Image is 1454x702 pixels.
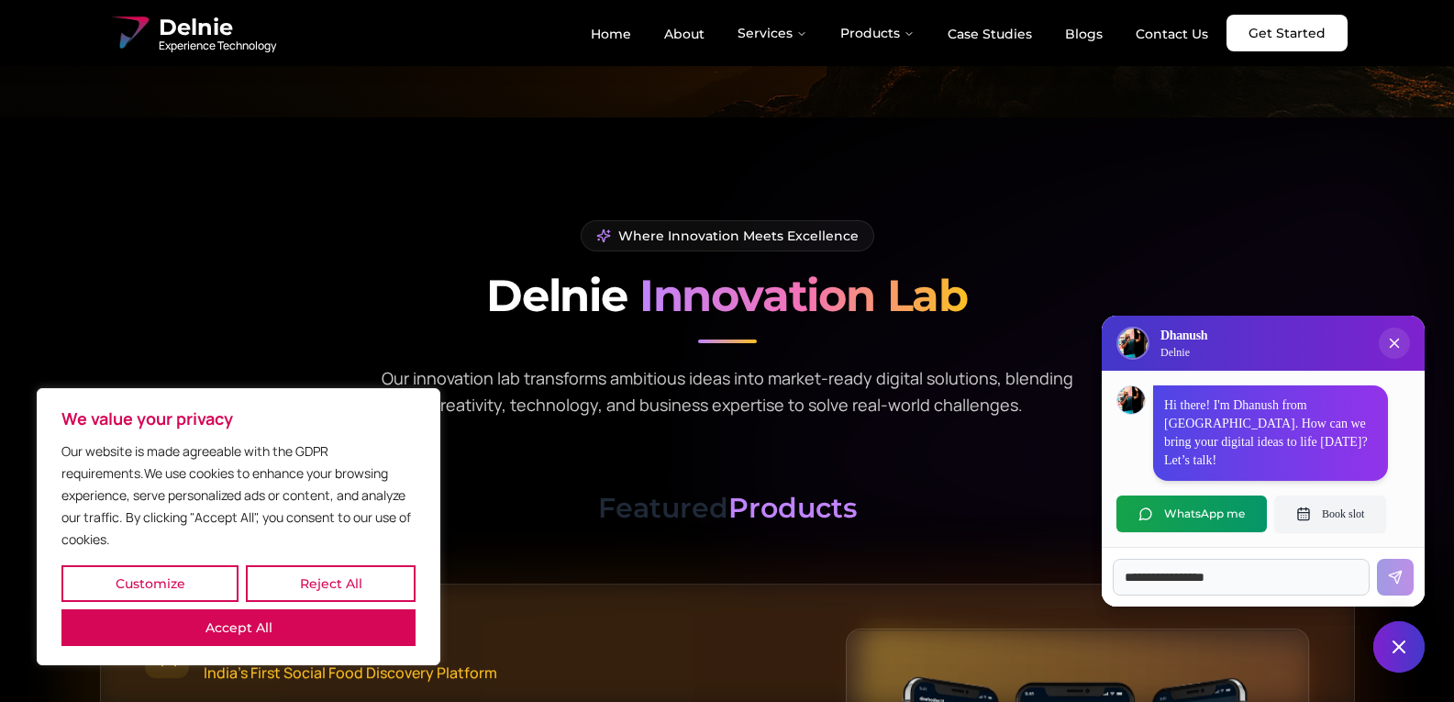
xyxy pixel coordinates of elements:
[1373,621,1425,673] button: Close chat
[159,39,276,53] span: Experience Technology
[100,492,1355,525] h3: Featured
[576,15,1223,51] nav: Main
[246,565,416,602] button: Reject All
[1121,18,1223,50] a: Contact Us
[1116,496,1267,532] button: WhatsApp me
[375,365,1080,419] p: Our innovation lab transforms ambitious ideas into market-ready digital solutions, blending creat...
[1164,396,1377,470] p: Hi there! I'm Dhanush from [GEOGRAPHIC_DATA]. How can we bring your digital ideas to life [DATE]?...
[576,18,646,50] a: Home
[1117,386,1145,414] img: Dhanush
[159,13,276,42] span: Delnie
[1379,328,1410,359] button: Close chat popup
[1160,327,1207,345] h3: Dhanush
[107,11,151,55] img: Delnie Logo
[1160,345,1207,360] p: Delnie
[933,18,1047,50] a: Case Studies
[618,227,859,245] span: Where Innovation Meets Excellence
[61,565,239,602] button: Customize
[728,491,857,525] span: Products
[1118,329,1148,358] img: Delnie Logo
[1050,18,1117,50] a: Blogs
[826,15,929,51] button: Products
[204,662,497,684] p: India's First Social Food Discovery Platform
[375,273,1080,318] h2: Delnie
[1274,496,1386,532] button: Book slot
[649,18,719,50] a: About
[61,407,416,429] p: We value your privacy
[61,609,416,646] button: Accept All
[61,440,416,551] p: Our website is made agreeable with the GDPR requirements.We use cookies to enhance your browsing ...
[1226,15,1348,51] a: Get Started
[107,11,276,55] a: Delnie Logo Full
[639,269,968,322] span: Innovation Lab
[723,15,822,51] button: Services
